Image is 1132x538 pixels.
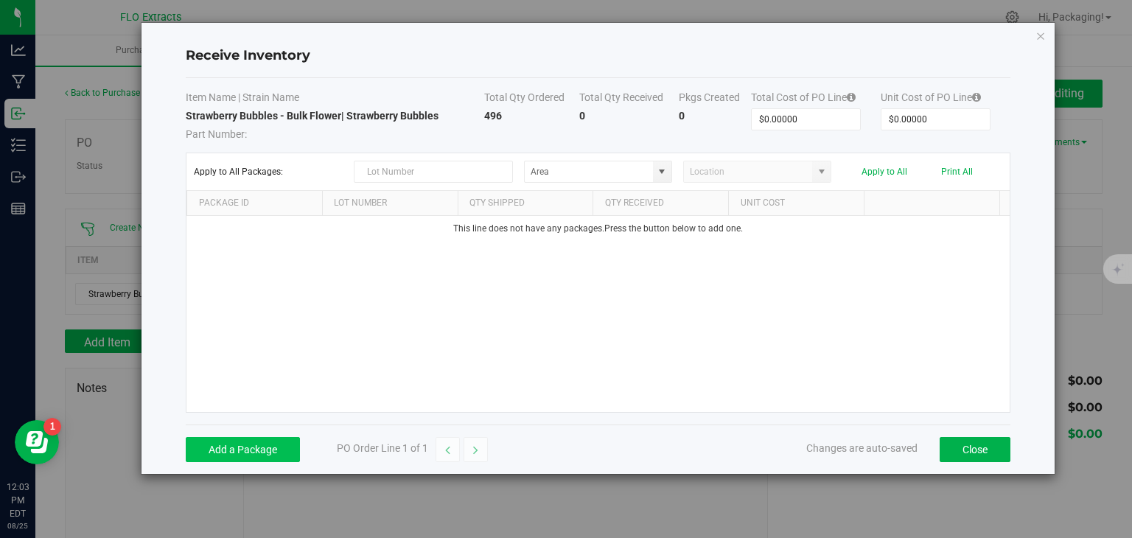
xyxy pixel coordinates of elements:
[593,191,728,216] th: Qty Received
[751,90,881,108] th: Total Cost of PO Line
[186,437,300,462] button: Add a Package
[940,437,1010,462] button: Close
[194,167,342,177] span: Apply to All Packages:
[186,191,322,216] th: Package Id
[972,92,981,102] i: Specifying a total cost will update all package costs.
[1035,27,1046,44] button: Close modal
[728,191,864,216] th: Unit Cost
[679,110,685,122] strong: 0
[186,46,1010,66] h4: Receive Inventory
[186,90,484,108] th: Item Name | Strain Name
[679,90,751,108] th: Pkgs Created
[337,442,428,454] span: PO Order Line 1 of 1
[752,109,860,130] input: Total Cost
[806,442,918,454] span: Changes are auto-saved
[186,216,1010,242] td: This line does not have any packages. Press the button below to add one.
[847,92,856,102] i: Specifying a total cost will update all package costs.
[354,161,513,183] input: Lot Number
[484,110,502,122] strong: 496
[881,90,1010,108] th: Unit Cost of PO Line
[484,90,579,108] th: Total Qty Ordered
[579,90,679,108] th: Total Qty Received
[579,110,585,122] strong: 0
[941,167,973,177] button: Print All
[458,191,593,216] th: Qty Shipped
[186,128,247,140] span: Part Number:
[525,161,653,182] input: Area
[15,420,59,464] iframe: Resource center
[43,418,61,436] iframe: Resource center unread badge
[862,167,907,177] button: Apply to All
[186,110,439,122] strong: Strawberry Bubbles - Bulk Flower | Strawberry Bubbles
[881,109,990,130] input: Unit Cost
[322,191,458,216] th: Lot Number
